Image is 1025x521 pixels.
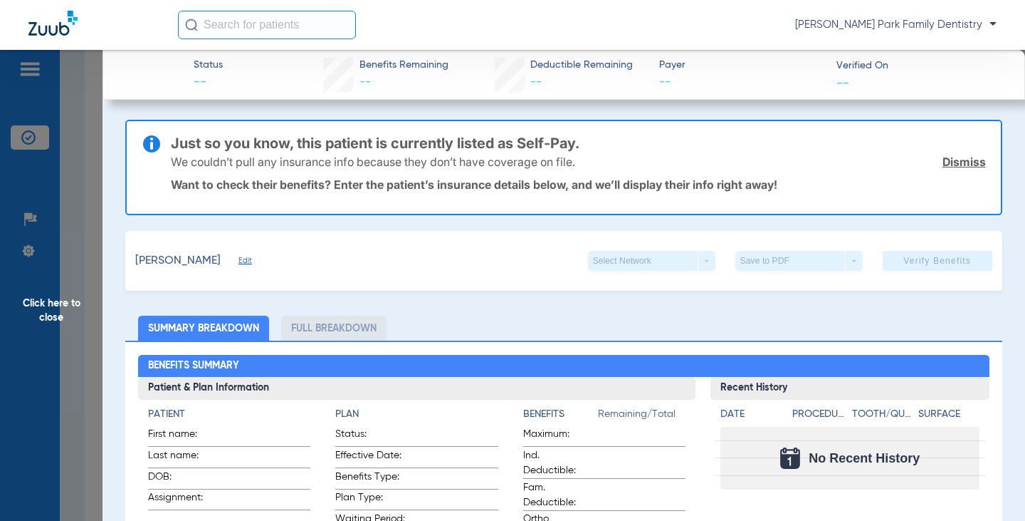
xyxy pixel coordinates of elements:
input: Search for patients [178,11,356,39]
h2: Benefits Summary [138,355,989,378]
span: Remaining/Total [598,407,685,427]
img: Zuub Logo [28,11,78,36]
span: Plan Type: [335,490,405,510]
span: -- [359,76,371,88]
span: Verified On [836,58,1002,73]
span: -- [530,76,542,88]
span: Benefits Remaining [359,58,448,73]
h4: Plan [335,407,498,422]
span: Maximum: [523,427,593,446]
h3: Recent History [710,377,989,400]
app-breakdown-title: Benefits [523,407,598,427]
span: DOB: [148,470,218,489]
span: Benefits Type: [335,470,405,489]
li: Full Breakdown [281,316,387,341]
span: Status [194,58,223,73]
span: First name: [148,427,218,446]
h3: Patient & Plan Information [138,377,695,400]
img: Search Icon [185,19,198,31]
app-breakdown-title: Surface [918,407,979,427]
li: Summary Breakdown [138,316,269,341]
h4: Patient [148,407,310,422]
h4: Tooth/Quad [852,407,913,422]
p: Want to check their benefits? Enter the patient’s insurance details below, and we’ll display thei... [171,177,985,192]
span: Effective Date: [335,448,405,468]
span: Deductible Remaining [530,58,633,73]
a: Dismiss [942,155,986,169]
app-breakdown-title: Date [720,407,780,427]
h4: Benefits [523,407,598,422]
h4: Surface [918,407,979,422]
span: [PERSON_NAME] Park Family Dentistry [795,18,997,32]
img: Calendar [780,448,800,469]
span: Status: [335,427,405,446]
span: No Recent History [809,451,920,465]
span: Ind. Deductible: [523,448,593,478]
span: -- [659,73,824,91]
p: We couldn’t pull any insurance info because they don’t have coverage on file. [171,155,575,169]
app-breakdown-title: Procedure [792,407,846,427]
img: info-icon [143,135,160,153]
span: -- [836,75,849,90]
app-breakdown-title: Tooth/Quad [852,407,913,427]
span: [PERSON_NAME] [135,252,221,270]
h4: Procedure [792,407,846,422]
h3: Just so you know, this patient is currently listed as Self-Pay. [171,136,985,150]
span: Edit [238,256,251,269]
span: Payer [659,58,824,73]
span: -- [194,73,223,91]
span: Assignment: [148,490,218,510]
span: Last name: [148,448,218,468]
span: Fam. Deductible: [523,480,593,510]
h4: Date [720,407,780,422]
